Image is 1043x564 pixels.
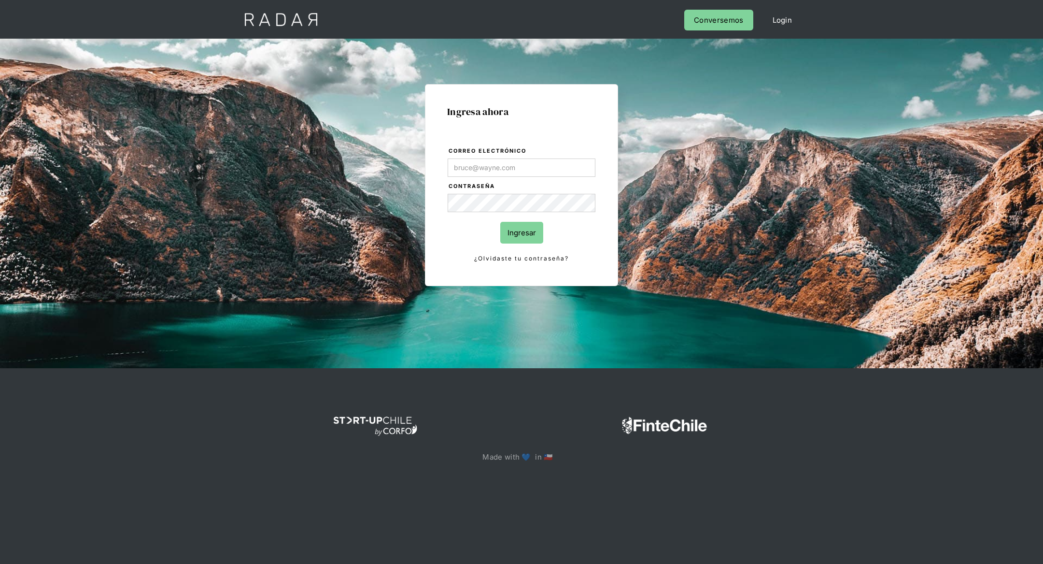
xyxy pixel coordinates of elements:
[449,146,595,156] label: Correo electrónico
[447,146,596,264] form: Login Form
[449,182,595,191] label: Contraseña
[448,253,595,264] a: ¿Olvidaste tu contraseña?
[500,222,543,244] input: Ingresar
[447,106,596,117] h1: Ingresa ahora
[482,450,560,463] p: Made with 💙 in 🇨🇱
[448,159,595,177] input: bruce@wayne.com
[684,10,753,30] a: Conversemos
[763,10,802,30] a: Login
